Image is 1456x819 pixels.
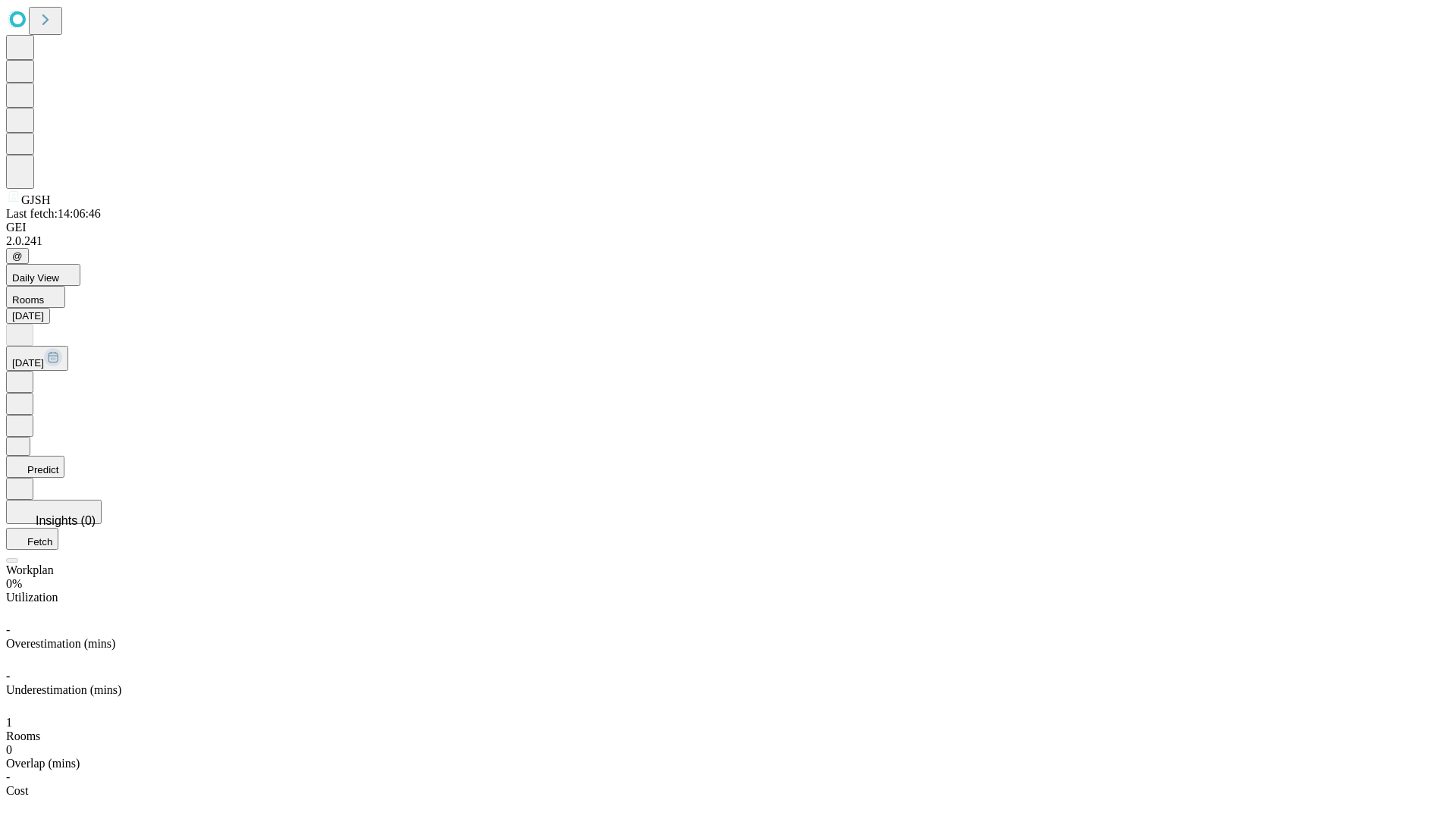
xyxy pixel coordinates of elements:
[6,207,101,220] span: Last fetch: 14:06:46
[6,308,50,324] button: [DATE]
[6,670,10,682] span: -
[6,591,58,604] span: Utilization
[6,757,80,770] span: Overlap (mins)
[6,500,102,524] button: Insights (0)
[6,563,54,576] span: Workplan
[6,743,12,756] span: 0
[6,528,58,550] button: Fetch
[6,346,68,371] button: [DATE]
[6,716,12,729] span: 1
[6,286,65,308] button: Rooms
[6,234,1450,248] div: 2.0.241
[6,683,121,696] span: Underestimation (mins)
[12,357,44,369] span: [DATE]
[6,221,1450,234] div: GEI
[36,514,96,527] span: Insights (0)
[12,294,44,306] span: Rooms
[6,623,10,636] span: -
[6,770,10,783] span: -
[6,637,115,650] span: Overestimation (mins)
[6,784,28,797] span: Cost
[6,248,29,264] button: @
[6,264,80,286] button: Daily View
[21,193,50,206] span: GJSH
[12,250,23,262] span: @
[6,456,64,478] button: Predict
[12,272,59,284] span: Daily View
[6,577,22,590] span: 0%
[6,730,40,742] span: Rooms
